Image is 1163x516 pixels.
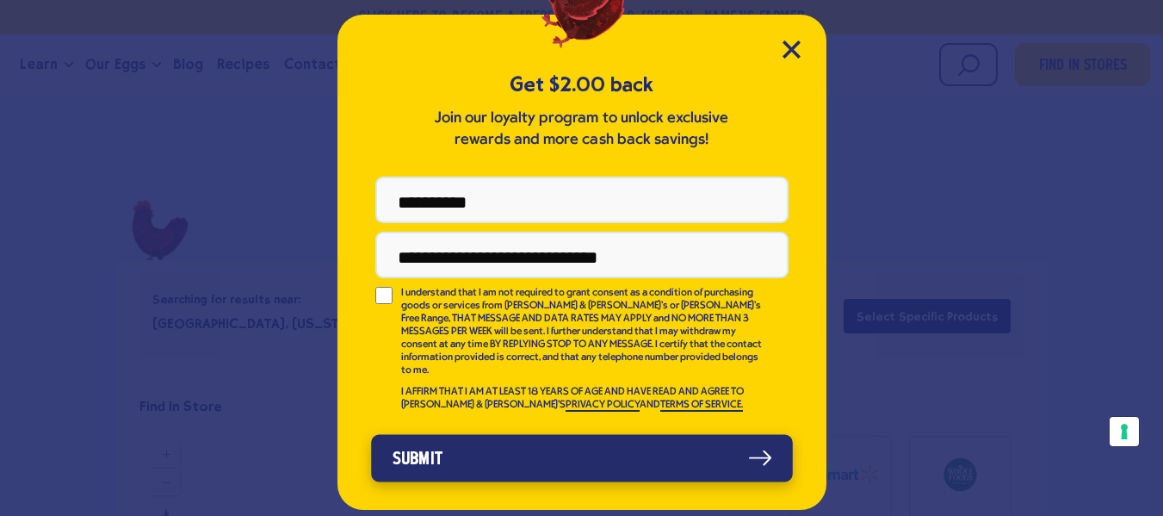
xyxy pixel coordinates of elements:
[660,400,743,412] a: TERMS OF SERVICE.
[431,108,733,151] p: Join our loyalty program to unlock exclusive rewards and more cash back savings!
[375,287,393,304] input: I understand that I am not required to grant consent as a condition of purchasing goods or servic...
[371,434,793,482] button: Submit
[401,287,764,377] p: I understand that I am not required to grant consent as a condition of purchasing goods or servic...
[1110,417,1139,446] button: Your consent preferences for tracking technologies
[401,386,764,412] p: I AFFIRM THAT I AM AT LEAST 18 YEARS OF AGE AND HAVE READ AND AGREE TO [PERSON_NAME] & [PERSON_NA...
[783,40,801,59] button: Close Modal
[566,400,640,412] a: PRIVACY POLICY
[375,71,789,99] h5: Get $2.00 back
